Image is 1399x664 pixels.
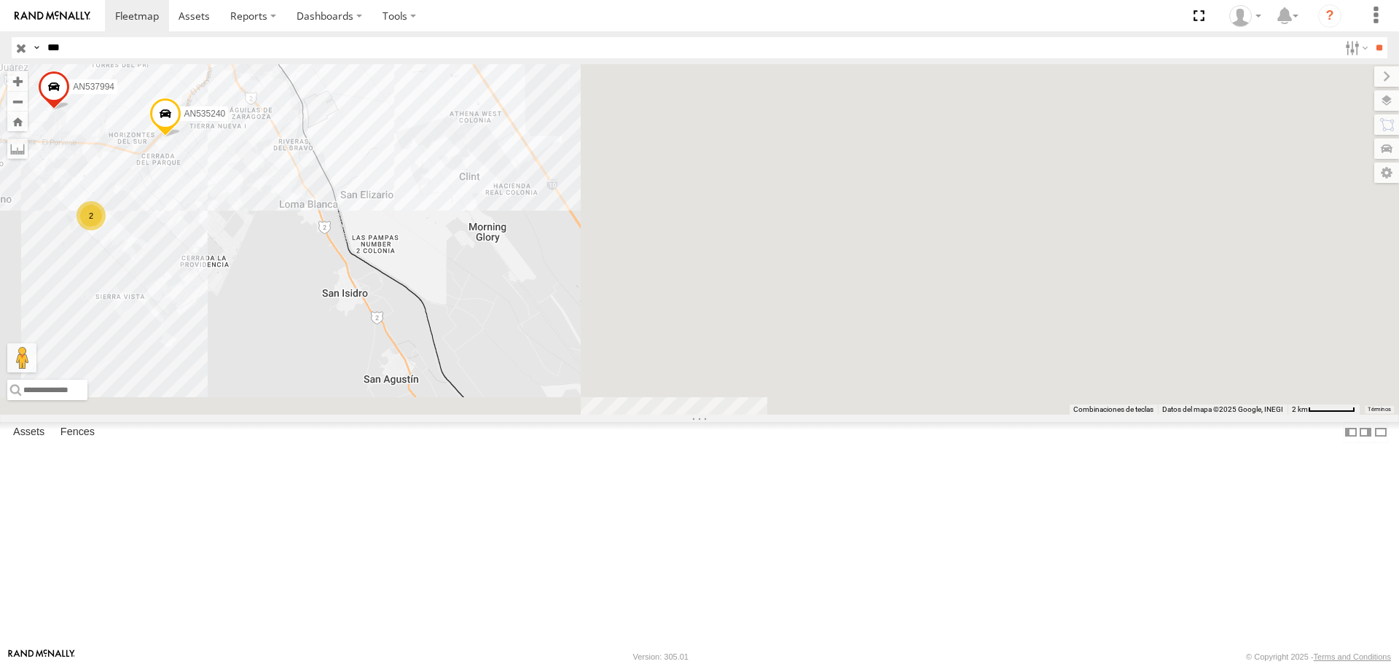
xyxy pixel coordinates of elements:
[1288,405,1360,415] button: Escala del mapa: 2 km por 61 píxeles
[15,11,90,21] img: rand-logo.svg
[7,138,28,159] label: Measure
[1246,652,1391,661] div: © Copyright 2025 -
[31,37,42,58] label: Search Query
[1368,406,1391,412] a: Términos
[1374,163,1399,183] label: Map Settings
[8,649,75,664] a: Visit our Website
[1314,652,1391,661] a: Terms and Conditions
[1073,405,1153,415] button: Combinaciones de teclas
[1162,405,1283,413] span: Datos del mapa ©2025 Google, INEGI
[184,109,226,120] span: AN535240
[7,71,28,91] button: Zoom in
[1344,422,1358,443] label: Dock Summary Table to the Left
[7,343,36,372] button: Arrastra al hombrecito al mapa para abrir Street View
[1339,37,1371,58] label: Search Filter Options
[1373,422,1388,443] label: Hide Summary Table
[1318,4,1341,28] i: ?
[7,91,28,112] button: Zoom out
[7,112,28,131] button: Zoom Home
[53,423,102,443] label: Fences
[73,82,114,93] span: AN537994
[77,201,106,230] div: 2
[1292,405,1308,413] span: 2 km
[633,652,689,661] div: Version: 305.01
[1224,5,1266,27] div: carolina herrera
[1358,422,1373,443] label: Dock Summary Table to the Right
[6,423,52,443] label: Assets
